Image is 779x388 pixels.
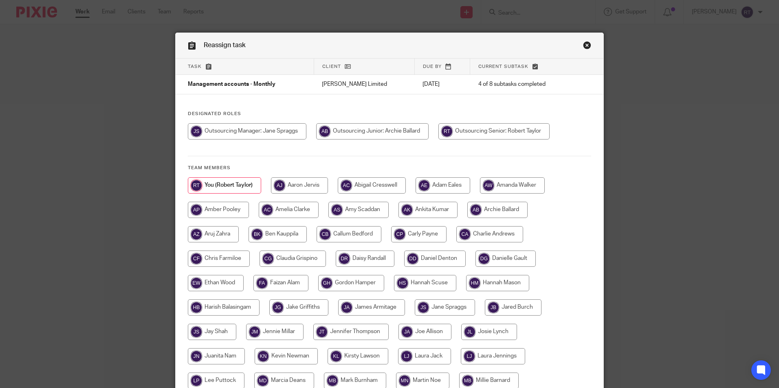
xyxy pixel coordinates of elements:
[204,42,246,48] span: Reassign task
[478,64,528,69] span: Current subtask
[188,82,275,87] span: Management accounts - Monthly
[188,111,591,117] h4: Designated Roles
[188,64,202,69] span: Task
[423,64,442,69] span: Due by
[470,75,573,94] td: 4 of 8 subtasks completed
[583,41,591,52] a: Close this dialog window
[423,80,462,88] p: [DATE]
[322,64,341,69] span: Client
[322,80,406,88] p: [PERSON_NAME] Limited
[188,165,591,171] h4: Team members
